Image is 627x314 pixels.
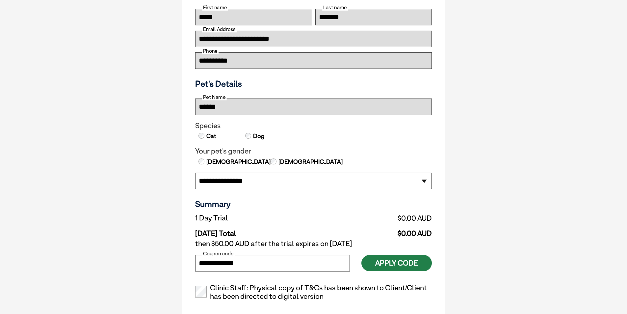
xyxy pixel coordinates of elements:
label: Clinic Staff: Physical copy of T&Cs has been shown to Client/Client has been directed to digital ... [195,284,432,301]
input: Clinic Staff: Physical copy of T&Cs has been shown to Client/Client has been directed to digital ... [195,286,207,298]
td: [DATE] Total [195,224,324,238]
h3: Pet's Details [193,79,434,89]
td: 1 Day Trial [195,212,324,224]
td: $0.00 AUD [324,224,432,238]
legend: Species [195,122,432,130]
td: then $50.00 AUD after the trial expires on [DATE] [195,238,432,250]
td: $0.00 AUD [324,212,432,224]
label: First name [202,5,228,11]
legend: Your pet's gender [195,147,432,156]
label: Phone [202,48,219,54]
button: Apply Code [361,255,432,271]
label: Coupon code [202,251,235,257]
h3: Summary [195,199,432,209]
label: Email Address [202,26,237,32]
label: Last name [322,5,348,11]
